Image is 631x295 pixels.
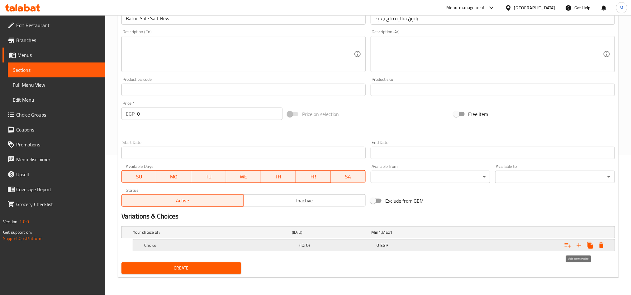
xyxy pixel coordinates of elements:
a: Choice Groups [2,107,105,122]
span: Promotions [16,141,100,148]
input: Enter name En [121,12,366,25]
button: TU [191,170,226,183]
a: Upsell [2,167,105,182]
span: FR [298,172,328,181]
span: 1 [390,228,392,236]
div: ​ [371,171,490,183]
h5: Your choice of: [133,229,289,235]
div: ​ [495,171,615,183]
span: WE [229,172,259,181]
span: EGP [380,241,388,249]
input: Please enter price [137,108,282,120]
span: Upsell [16,171,100,178]
span: SU [124,172,154,181]
span: Branches [16,36,100,44]
span: Min [371,228,378,236]
a: Edit Menu [8,92,105,107]
div: Expand [133,240,614,251]
button: SA [331,170,366,183]
button: Active [121,194,244,207]
input: Enter name Ar [371,12,615,25]
input: Please enter product sku [371,84,615,96]
button: Create [121,262,241,274]
span: Edit Menu [13,96,100,104]
button: MO [156,170,191,183]
span: Sections [13,66,100,74]
button: SU [121,170,157,183]
h5: (ID: 0) [299,242,374,248]
span: Free item [468,110,488,118]
button: Inactive [243,194,366,207]
button: TH [261,170,296,183]
span: Inactive [246,196,363,205]
input: Please enter product barcode [121,84,366,96]
span: M [620,4,624,11]
button: Add choice group [562,240,573,251]
a: Coverage Report [2,182,105,197]
span: Grocery Checklist [16,201,100,208]
span: Get support on: [3,228,32,236]
div: , [371,229,448,235]
span: TU [194,172,224,181]
span: TH [263,172,293,181]
button: Clone new choice [585,240,596,251]
button: FR [296,170,331,183]
div: Menu-management [447,4,485,12]
h2: Variations & Choices [121,212,615,221]
div: Expand [122,227,614,238]
span: Choice Groups [16,111,100,118]
span: 1.0.0 [19,218,29,226]
span: Create [126,264,236,272]
a: Full Menu View [8,77,105,92]
h5: Choice [144,242,297,248]
a: Sections [8,62,105,77]
a: Coupons [2,122,105,137]
span: Edit Restaurant [16,21,100,29]
span: Max [382,228,390,236]
span: 0 [377,241,379,249]
span: Coupons [16,126,100,133]
a: Menus [2,48,105,62]
span: Menu disclaimer [16,156,100,163]
a: Edit Restaurant [2,18,105,33]
a: Grocery Checklist [2,197,105,212]
a: Menu disclaimer [2,152,105,167]
span: Version: [3,218,18,226]
a: Branches [2,33,105,48]
span: 1 [378,228,381,236]
span: Full Menu View [13,81,100,89]
h5: (ID: 0) [292,229,369,235]
span: MO [159,172,189,181]
span: Active [124,196,241,205]
a: Promotions [2,137,105,152]
span: Menus [17,51,100,59]
span: Price on selection [302,110,339,118]
span: SA [333,172,363,181]
span: Exclude from GEM [385,197,424,205]
div: [GEOGRAPHIC_DATA] [514,4,555,11]
span: Coverage Report [16,186,100,193]
button: WE [226,170,261,183]
a: Support.OpsPlatform [3,234,43,242]
button: Delete Choice [596,240,607,251]
p: EGP [126,110,135,118]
